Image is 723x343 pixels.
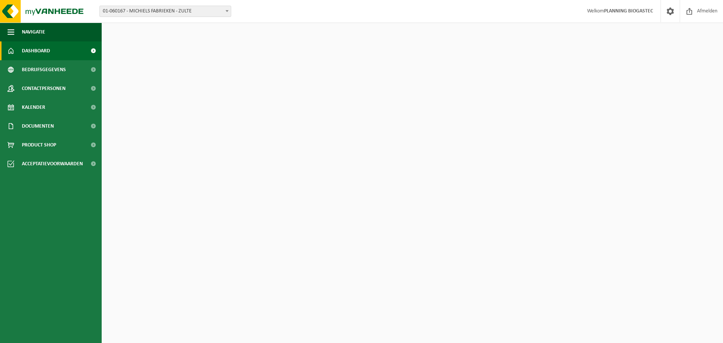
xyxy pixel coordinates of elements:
span: Documenten [22,117,54,136]
span: Navigatie [22,23,45,41]
span: Dashboard [22,41,50,60]
span: Contactpersonen [22,79,66,98]
span: Acceptatievoorwaarden [22,154,83,173]
span: Kalender [22,98,45,117]
span: 01-060167 - MICHIELS FABRIEKEN - ZULTE [100,6,231,17]
strong: PLANNING BIOGASTEC [604,8,653,14]
span: Product Shop [22,136,56,154]
span: 01-060167 - MICHIELS FABRIEKEN - ZULTE [99,6,231,17]
span: Bedrijfsgegevens [22,60,66,79]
